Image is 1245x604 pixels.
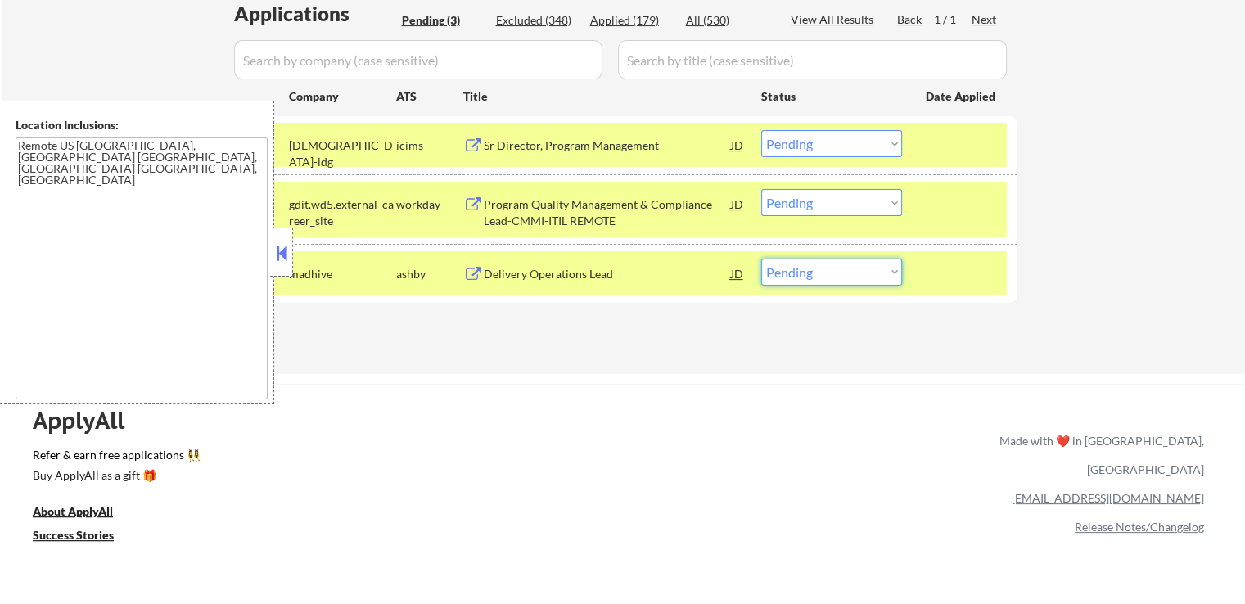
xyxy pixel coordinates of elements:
[618,40,1007,79] input: Search by title (case sensitive)
[729,189,746,219] div: JD
[993,426,1204,484] div: Made with ❤️ in [GEOGRAPHIC_DATA], [GEOGRAPHIC_DATA]
[33,407,143,435] div: ApplyAll
[972,11,998,28] div: Next
[791,11,878,28] div: View All Results
[926,88,998,105] div: Date Applied
[396,266,463,282] div: ashby
[484,266,731,282] div: Delivery Operations Lead
[289,137,396,169] div: [DEMOGRAPHIC_DATA]-idg
[484,137,731,154] div: Sr Director, Program Management
[33,467,196,487] a: Buy ApplyAll as a gift 🎁
[463,88,746,105] div: Title
[16,117,268,133] div: Location Inclusions:
[289,196,396,228] div: gdit.wd5.external_career_site
[686,12,768,29] div: All (530)
[396,88,463,105] div: ATS
[33,526,136,547] a: Success Stories
[396,196,463,213] div: workday
[33,503,136,523] a: About ApplyAll
[934,11,972,28] div: 1 / 1
[761,81,902,110] div: Status
[289,266,396,282] div: madhive
[590,12,672,29] div: Applied (179)
[484,196,731,228] div: Program Quality Management & Compliance Lead-CMMI-ITIL REMOTE
[33,449,657,467] a: Refer & earn free applications 👯‍♀️
[897,11,923,28] div: Back
[33,470,196,481] div: Buy ApplyAll as a gift 🎁
[234,4,396,24] div: Applications
[1012,491,1204,505] a: [EMAIL_ADDRESS][DOMAIN_NAME]
[33,504,113,518] u: About ApplyAll
[234,40,602,79] input: Search by company (case sensitive)
[1075,520,1204,534] a: Release Notes/Changelog
[729,130,746,160] div: JD
[33,528,114,542] u: Success Stories
[496,12,578,29] div: Excluded (348)
[729,259,746,288] div: JD
[396,137,463,154] div: icims
[402,12,484,29] div: Pending (3)
[289,88,396,105] div: Company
